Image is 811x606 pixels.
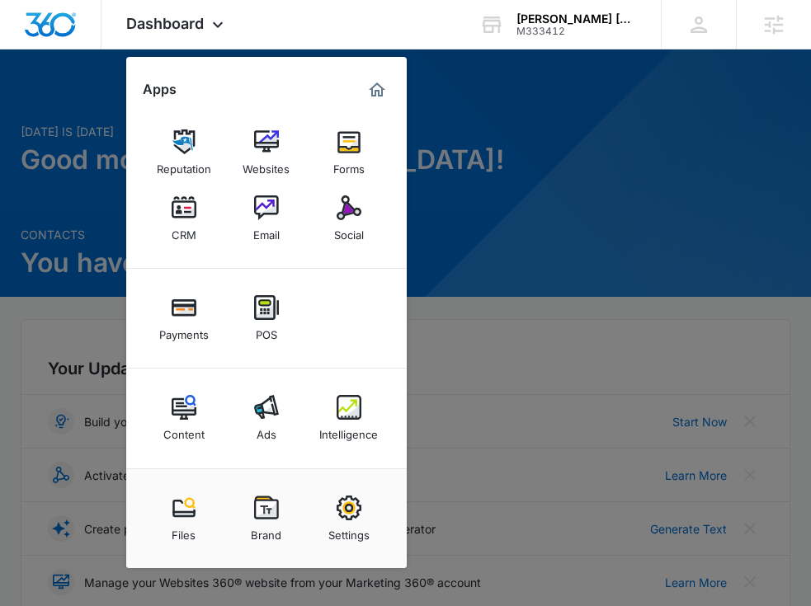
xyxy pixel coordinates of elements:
a: Brand [235,487,298,550]
div: Reputation [157,154,211,176]
div: Domain Overview [63,97,148,108]
div: Forms [333,154,365,176]
h2: Apps [143,82,177,97]
a: CRM [153,187,215,250]
a: Reputation [153,121,215,184]
a: Intelligence [318,387,380,449]
a: Settings [318,487,380,550]
a: POS [235,287,298,350]
a: Files [153,487,215,550]
a: Email [235,187,298,250]
div: Files [172,520,196,542]
a: Ads [235,387,298,449]
div: Websites [243,154,290,176]
div: Brand [251,520,281,542]
a: Payments [153,287,215,350]
div: Social [334,220,364,242]
div: Payments [159,320,209,341]
a: Marketing 360® Dashboard [364,77,390,103]
img: logo_orange.svg [26,26,40,40]
div: Ads [257,420,276,441]
div: Intelligence [319,420,378,441]
a: Websites [235,121,298,184]
div: POS [256,320,277,341]
div: Keywords by Traffic [182,97,278,108]
div: CRM [172,220,196,242]
span: Dashboard [126,15,204,32]
img: tab_keywords_by_traffic_grey.svg [164,96,177,109]
img: website_grey.svg [26,43,40,56]
div: account name [516,12,637,26]
div: account id [516,26,637,37]
div: v 4.0.25 [46,26,81,40]
div: Domain: [DOMAIN_NAME] [43,43,182,56]
a: Social [318,187,380,250]
div: Settings [328,520,370,542]
a: Content [153,387,215,449]
div: Email [253,220,280,242]
a: Forms [318,121,380,184]
img: tab_domain_overview_orange.svg [45,96,58,109]
div: Content [163,420,205,441]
